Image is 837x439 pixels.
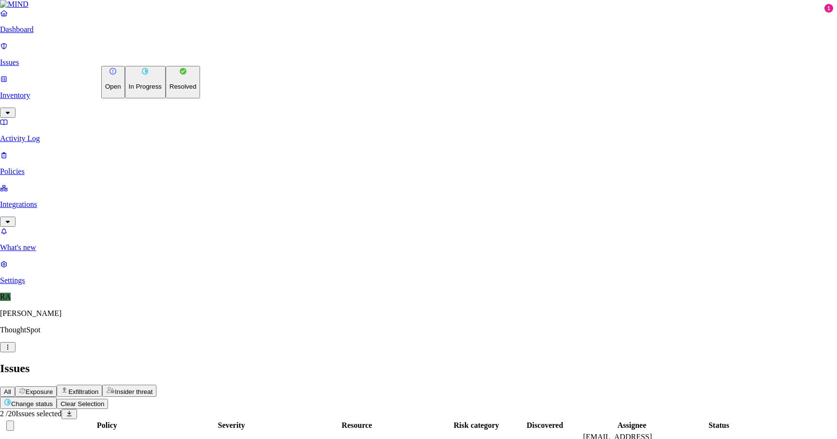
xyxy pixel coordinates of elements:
[129,83,162,90] p: In Progress
[170,83,197,90] p: Resolved
[109,67,117,75] img: status-open
[105,83,121,90] p: Open
[141,67,149,75] img: status-in-progress
[101,66,200,98] div: Change status
[179,67,187,75] img: status-resolved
